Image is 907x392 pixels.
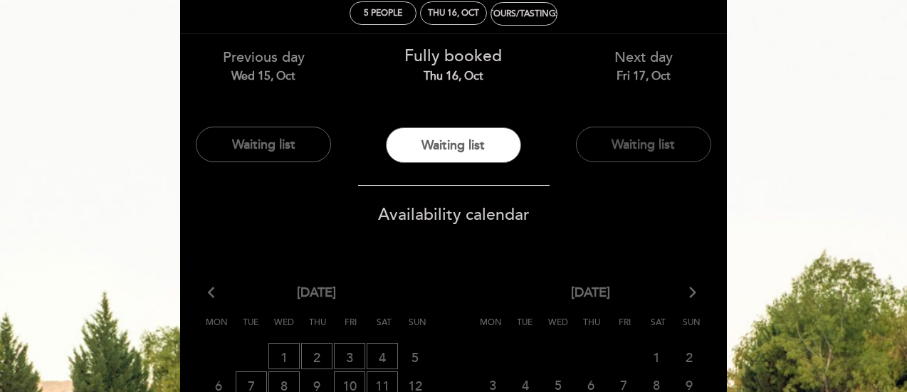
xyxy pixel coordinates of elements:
span: Mon [477,315,505,341]
i: arrow_forward_ios [686,284,699,302]
div: Next day [559,48,728,84]
i: arrow_back_ios [208,284,221,302]
span: Thu [303,315,332,341]
span: [DATE] [297,284,336,302]
span: Thu [577,315,606,341]
span: 1 [268,343,300,369]
span: 1 [641,344,672,370]
span: 4 [367,343,398,369]
div: Thu 16, Oct [369,68,538,85]
span: Sat [644,315,673,341]
div: Previous day [179,48,348,84]
span: 3 [334,343,365,369]
button: Waiting list [576,127,711,162]
span: [DATE] [571,284,610,302]
span: Sun [404,315,432,341]
span: Tue [236,315,265,341]
span: 5 [399,344,431,370]
div: Wed 15, Oct [179,68,348,85]
span: 2 [673,344,705,370]
span: Tue [510,315,539,341]
div: Fri 17, Oct [559,68,728,85]
div: Tours/Tastings [488,9,560,19]
span: Mon [203,315,231,341]
span: Wed [270,315,298,341]
button: Waiting list [386,127,521,163]
span: Availability calendar [378,205,530,225]
span: Fri [337,315,365,341]
button: Waiting list [196,127,331,162]
span: Sun [678,315,706,341]
span: Wed [544,315,572,341]
span: Sat [370,315,399,341]
span: Fully booked [404,46,502,66]
div: Thu 16, Oct [428,8,479,18]
span: 2 [301,343,332,369]
span: 5 people [364,8,402,18]
span: Fri [611,315,639,341]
